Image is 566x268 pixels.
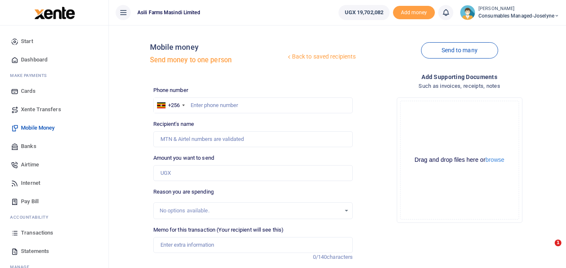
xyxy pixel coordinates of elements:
[7,82,102,100] a: Cards
[7,119,102,137] a: Mobile Money
[393,6,435,20] span: Add money
[153,120,194,128] label: Recipient's name
[7,69,102,82] li: M
[286,49,357,64] a: Back to saved recipients
[21,87,36,95] span: Cards
[160,207,341,215] div: No options available.
[154,98,187,113] div: Uganda: +256
[34,9,75,15] a: logo-small logo-large logo-large
[7,156,102,174] a: Airtime
[21,247,49,255] span: Statements
[393,9,435,15] a: Add money
[21,56,47,64] span: Dashboard
[327,254,353,260] span: characters
[538,240,558,260] iframe: Intercom live chat
[7,137,102,156] a: Banks
[335,5,393,20] li: Wallet ballance
[153,97,353,113] input: Enter phone number
[16,215,48,220] span: countability
[421,42,498,59] a: Send to many
[153,165,353,181] input: UGX
[7,51,102,69] a: Dashboard
[359,72,559,82] h4: Add supporting Documents
[460,5,559,20] a: profile-user [PERSON_NAME] Consumables managed-Joselyne
[345,8,383,17] span: UGX 19,702,082
[555,240,561,246] span: 1
[21,197,39,206] span: Pay Bill
[134,9,204,16] span: Asili Farms Masindi Limited
[153,188,214,196] label: Reason you are spending
[7,211,102,224] li: Ac
[339,5,390,20] a: UGX 19,702,082
[393,6,435,20] li: Toup your wallet
[7,242,102,260] a: Statements
[7,224,102,242] a: Transactions
[21,124,54,132] span: Mobile Money
[150,56,286,64] h5: Send money to one person
[21,37,33,46] span: Start
[7,192,102,211] a: Pay Bill
[21,179,40,187] span: Internet
[150,43,286,52] h4: Mobile money
[21,105,61,114] span: Xente Transfers
[397,97,522,223] div: File Uploader
[486,157,504,163] button: browse
[401,156,519,164] div: Drag and drop files here or
[359,82,559,91] h4: Such as invoices, receipts, notes
[478,12,559,20] span: Consumables managed-Joselyne
[34,7,75,19] img: logo-large
[153,154,214,162] label: Amount you want to send
[153,86,188,94] label: Phone number
[478,5,559,13] small: [PERSON_NAME]
[313,254,327,260] span: 0/140
[168,101,180,110] div: +256
[7,100,102,119] a: Xente Transfers
[7,174,102,192] a: Internet
[153,131,353,147] input: MTN & Airtel numbers are validated
[153,237,353,253] input: Enter extra information
[7,32,102,51] a: Start
[21,229,53,237] span: Transactions
[460,5,475,20] img: profile-user
[153,226,284,234] label: Memo for this transaction (Your recipient will see this)
[21,161,39,169] span: Airtime
[21,142,36,151] span: Banks
[14,73,47,78] span: ake Payments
